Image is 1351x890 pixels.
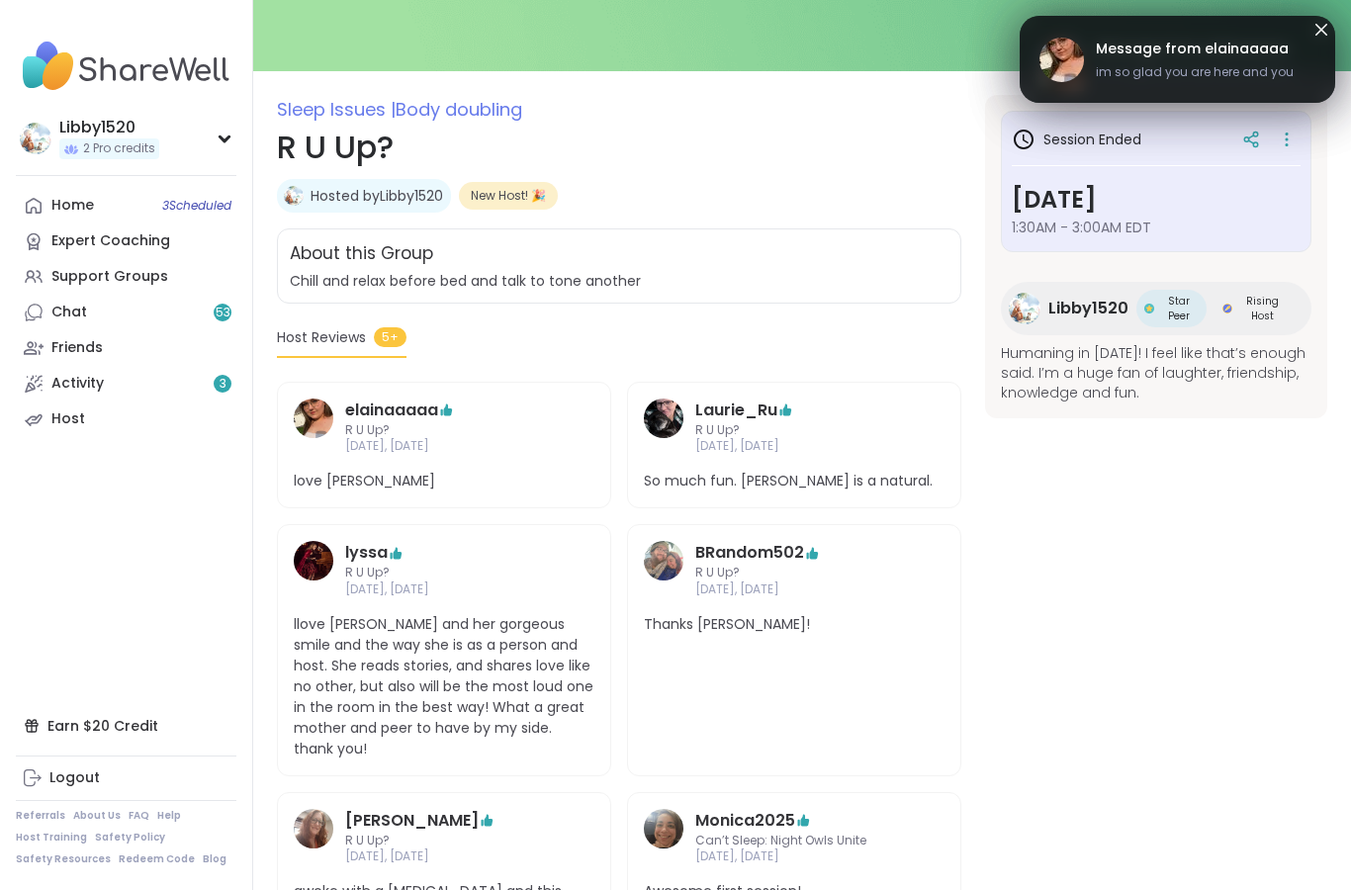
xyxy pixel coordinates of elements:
span: Rising Host [1236,294,1288,323]
span: Message from elainaaaaa [1096,39,1294,59]
span: love [PERSON_NAME] [294,471,594,491]
span: Sleep Issues | [277,97,396,122]
span: 53 [216,305,230,321]
span: Libby1520 [1048,297,1128,320]
img: dodi [294,809,333,848]
div: Chat [51,303,87,322]
span: 2 Pro credits [83,140,155,157]
h3: [DATE] [1012,182,1301,218]
a: Host [16,401,236,437]
div: Host [51,409,85,429]
span: Host Reviews [277,327,366,348]
a: elainaaaaa [345,399,438,422]
img: elainaaaaa [294,399,333,438]
span: Body doubling [396,97,522,122]
span: R U Up? [695,422,893,439]
span: [DATE], [DATE] [695,581,893,598]
div: Libby1520 [59,117,159,138]
a: Referrals [16,809,65,823]
a: Redeem Code [119,852,195,866]
span: Humaning in [DATE]! I feel like that’s enough said. I’m a huge fan of laughter, friendship, knowl... [1001,343,1311,402]
a: BRandom502 [695,541,804,565]
a: [PERSON_NAME] [345,809,479,833]
a: Monica2025 [695,809,795,833]
span: im so glad you are here and you [1096,63,1294,81]
div: Earn $20 Credit [16,708,236,744]
span: R U Up? [345,833,543,849]
span: R U Up? [345,565,543,581]
span: Can’t Sleep: Night Owls Unite [695,833,893,849]
h2: About this Group [290,241,433,267]
a: Home3Scheduled [16,188,236,223]
a: elainaaaaaMessage from elainaaaaaim so glad you are here and you [1039,28,1315,91]
img: Libby1520 [284,186,304,206]
a: lyssa [345,541,388,565]
a: Expert Coaching [16,223,236,259]
a: Chat53 [16,295,236,330]
a: Friends [16,330,236,366]
img: Libby1520 [1009,293,1040,324]
a: Safety Policy [95,831,165,845]
a: Hosted byLibby1520 [311,186,443,206]
h1: R U Up? [277,124,961,171]
img: elainaaaaa [1039,38,1084,82]
div: Logout [49,768,100,788]
span: [DATE], [DATE] [345,848,543,865]
img: ShareWell Nav Logo [16,32,236,101]
a: Monica2025 [644,809,683,866]
div: Home [51,196,94,216]
a: Activity3 [16,366,236,401]
a: lyssa [294,541,333,598]
span: [DATE], [DATE] [345,581,543,598]
span: R U Up? [695,565,893,581]
a: Safety Resources [16,852,111,866]
span: Thanks [PERSON_NAME]! [644,614,945,635]
a: Laurie_Ru [695,399,777,422]
img: Libby1520 [20,123,51,154]
a: Blog [203,852,226,866]
div: Friends [51,338,103,358]
a: About Us [73,809,121,823]
a: Libby1520Libby1520Star PeerStar PeerRising HostRising Host [1001,282,1311,335]
img: Star Peer [1144,304,1154,313]
span: So much fun. [PERSON_NAME] is a natural. [644,471,945,491]
div: Activity [51,374,104,394]
img: Laurie_Ru [644,399,683,438]
a: Host Training [16,831,87,845]
a: elainaaaaa [294,399,333,456]
h3: Session Ended [1012,128,1141,151]
span: 1:30AM - 3:00AM EDT [1012,218,1301,237]
a: Help [157,809,181,823]
img: BRandom502 [644,541,683,580]
div: New Host! 🎉 [459,182,558,210]
a: dodi [294,809,333,866]
img: lyssa [294,541,333,580]
img: Rising Host [1222,304,1232,313]
span: 3 Scheduled [162,198,231,214]
a: Support Groups [16,259,236,295]
span: Chill and relax before bed and talk to tone another [290,271,948,291]
span: [DATE], [DATE] [695,848,893,865]
span: [DATE], [DATE] [695,438,893,455]
div: Support Groups [51,267,168,287]
div: Expert Coaching [51,231,170,251]
img: Monica2025 [644,809,683,848]
span: 3 [220,376,226,393]
a: Logout [16,760,236,796]
span: R U Up? [345,422,543,439]
span: 5+ [374,327,406,347]
span: llove [PERSON_NAME] and her gorgeous smile and the way she is as a person and host. She reads sto... [294,614,594,759]
span: [DATE], [DATE] [345,438,543,455]
a: FAQ [129,809,149,823]
span: Star Peer [1158,294,1199,323]
a: BRandom502 [644,541,683,598]
a: Laurie_Ru [644,399,683,456]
